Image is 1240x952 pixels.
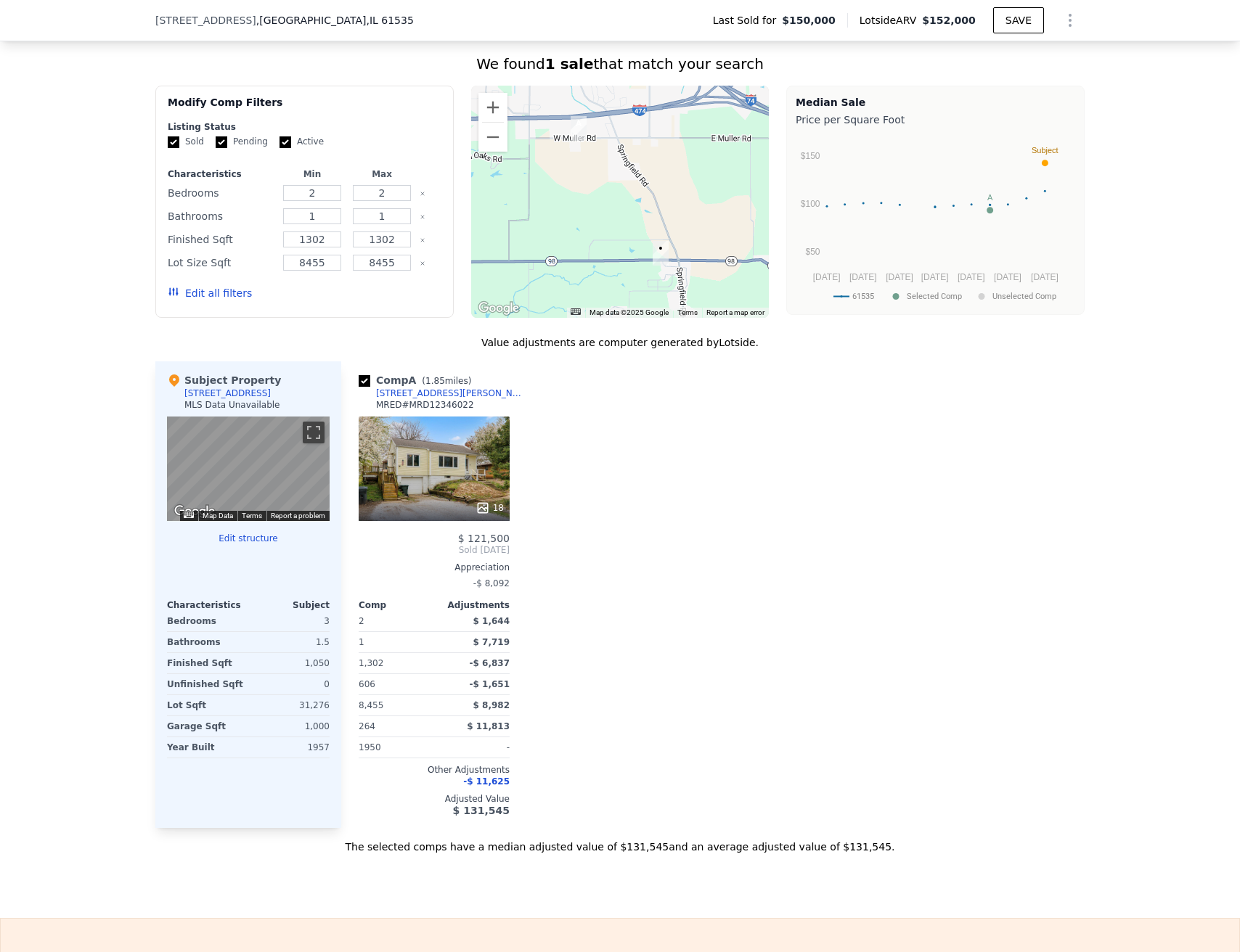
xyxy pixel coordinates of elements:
[437,737,510,758] div: -
[168,286,252,300] button: Edit all filters
[167,373,281,387] div: Subject Property
[359,737,431,758] div: 1950
[706,308,764,316] a: Report a map error
[167,653,245,673] div: Finished Sqft
[467,721,510,731] span: $ 11,813
[251,653,330,673] div: 1,050
[434,599,510,611] div: Adjustments
[470,658,510,668] span: -$ 6,837
[280,136,291,148] input: Active
[987,193,993,202] text: A
[420,214,425,220] button: Clear
[473,637,510,647] span: $ 7,719
[416,376,477,386] span: ( miles)
[425,376,445,386] span: 1.85
[475,299,523,318] img: Google
[168,206,274,226] div: Bathrooms
[796,130,1075,311] svg: A chart.
[796,95,1075,110] div: Median Sale
[359,562,510,573] div: Appreciation
[242,512,262,520] a: Terms (opens in new tab)
[359,544,510,556] span: Sold [DATE]
[359,658,383,668] span: 1,302
[184,399,280,411] div: MLS Data Unavailable
[171,502,219,521] img: Google
[475,299,523,318] a: Open this area in Google Maps (opens a new window)
[155,828,1085,854] div: The selected comps have a median adjusted value of $131,545 and an average adjusted value of $131...
[280,168,344,180] div: Min
[796,110,1075,130] div: Price per Square Foot
[167,632,245,652] div: Bathrooms
[167,533,330,544] button: Edit structure
[359,700,383,710] span: 8,455
[168,253,274,273] div: Lot Size Sqft
[478,93,507,122] button: Zoom in
[359,387,527,399] a: [STREET_ADDRESS][PERSON_NAME]
[168,136,179,148] input: Sold
[168,229,274,250] div: Finished Sqft
[251,695,330,715] div: 31,276
[167,716,245,736] div: Garage Sqft
[907,292,962,301] text: Selected Comp
[248,599,330,611] div: Subject
[256,13,414,28] span: , [GEOGRAPHIC_DATA]
[420,191,425,197] button: Clear
[251,674,330,694] div: 0
[958,272,985,282] text: [DATE]
[167,611,245,631] div: Bedrooms
[155,54,1085,74] div: We found that match your search
[470,679,510,689] span: -$ 1,651
[303,422,325,443] button: Toggle fullscreen view
[677,308,698,316] a: Terms (opens in new tab)
[849,272,877,282] text: [DATE]
[420,237,425,243] button: Clear
[921,272,949,282] text: [DATE]
[473,700,510,710] span: $ 8,982
[994,272,1021,282] text: [DATE]
[993,7,1044,33] button: SAVE
[359,764,510,776] div: Other Adjustments
[359,599,434,611] div: Comp
[366,15,413,26] span: , IL 61535
[805,247,820,257] text: $50
[359,793,510,805] div: Adjusted Value
[922,15,976,26] span: $152,000
[167,599,248,611] div: Characteristics
[478,123,507,152] button: Zoom out
[359,721,375,731] span: 264
[476,501,504,515] div: 18
[251,611,330,631] div: 3
[571,308,581,315] button: Keyboard shortcuts
[203,511,233,521] button: Map Data
[350,168,414,180] div: Max
[251,632,330,652] div: 1.5
[571,116,587,141] div: 411 W Muller Rd
[359,373,477,387] div: Comp A
[251,737,330,758] div: 1957
[167,416,330,521] div: Street View
[184,512,194,518] button: Keyboard shortcuts
[167,416,330,521] div: Map
[359,679,375,689] span: 606
[280,136,324,148] label: Active
[251,716,330,736] div: 1,000
[992,292,1056,301] text: Unselected Comp
[168,95,441,121] div: Modify Comp Filters
[167,737,245,758] div: Year Built
[590,308,669,316] span: Map data ©2025 Google
[545,55,594,73] strong: 1 sale
[376,399,474,411] div: MRED # MRD12346022
[184,387,271,399] div: [STREET_ADDRESS]
[155,13,256,28] span: [STREET_ADDRESS]
[271,512,325,520] a: Report a problem
[376,387,527,399] div: [STREET_ADDRESS][PERSON_NAME]
[801,199,820,209] text: $100
[216,136,268,148] label: Pending
[860,13,922,28] span: Lotside ARV
[1032,146,1059,155] text: Subject
[453,805,510,816] span: $ 131,545
[653,241,669,266] div: 105 Sheffield Rd
[420,260,425,266] button: Clear
[473,616,510,626] span: $ 1,644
